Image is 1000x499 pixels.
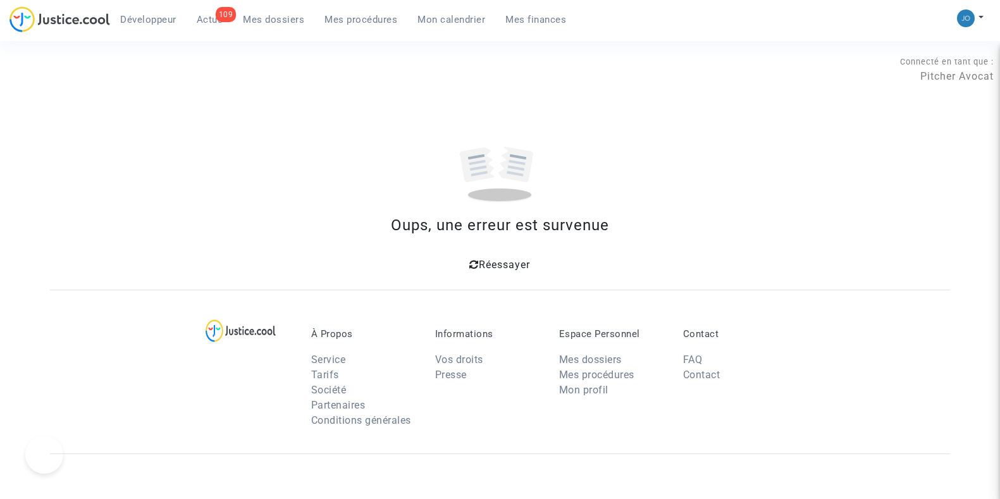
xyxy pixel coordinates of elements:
[120,14,176,25] span: Développeur
[311,384,347,396] a: Société
[9,6,110,32] img: jc-logo.svg
[311,399,366,411] a: Partenaires
[110,10,187,29] a: Développeur
[957,9,975,27] img: 45a793c8596a0d21866ab9c5374b5e4b
[683,354,703,366] a: FAQ
[435,354,483,366] a: Vos droits
[559,384,608,396] a: Mon profil
[324,14,397,25] span: Mes procédures
[479,259,530,271] span: Réessayer
[683,369,720,381] a: Contact
[216,7,237,22] div: 109
[559,354,622,366] a: Mes dossiers
[407,10,495,29] a: Mon calendrier
[197,14,223,25] span: Actus
[417,14,485,25] span: Mon calendrier
[311,414,411,426] a: Conditions générales
[495,10,576,29] a: Mes finances
[505,14,566,25] span: Mes finances
[233,10,314,29] a: Mes dossiers
[50,214,950,237] div: Oups, une erreur est survenue
[314,10,407,29] a: Mes procédures
[559,369,634,381] a: Mes procédures
[435,369,467,381] a: Presse
[311,354,346,366] a: Service
[25,436,63,474] iframe: Help Scout Beacon - Open
[683,328,788,340] p: Contact
[559,328,664,340] p: Espace Personnel
[187,10,233,29] a: 109Actus
[206,319,276,342] img: logo-lg.svg
[243,14,304,25] span: Mes dossiers
[311,328,416,340] p: À Propos
[900,57,994,66] span: Connecté en tant que :
[435,328,540,340] p: Informations
[311,369,339,381] a: Tarifs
